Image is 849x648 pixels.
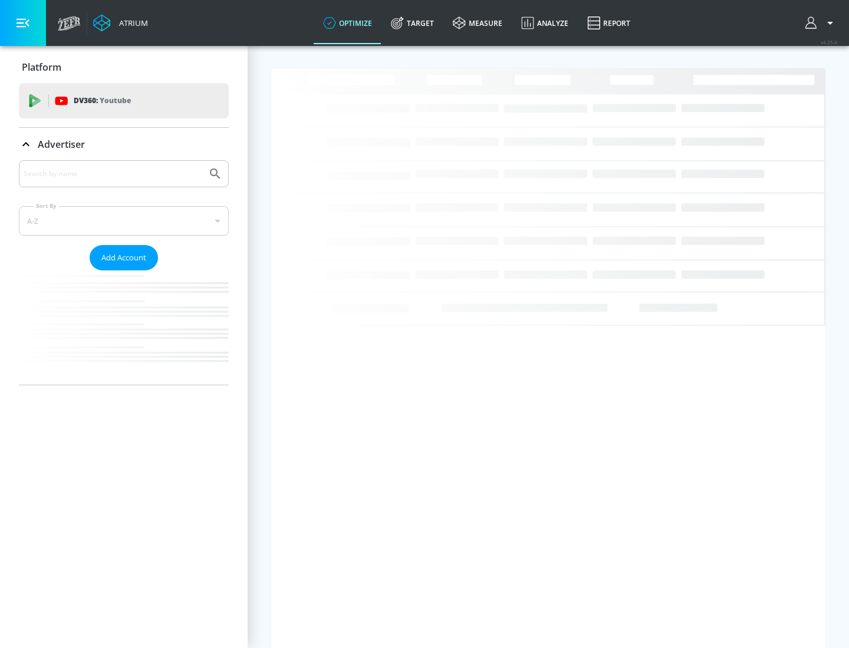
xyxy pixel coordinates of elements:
div: Advertiser [19,128,229,161]
div: DV360: Youtube [19,83,229,118]
a: Report [578,2,640,44]
a: optimize [314,2,381,44]
a: Atrium [93,14,148,32]
span: Add Account [101,251,146,265]
p: Platform [22,61,61,74]
a: Target [381,2,443,44]
div: Advertiser [19,160,229,385]
nav: list of Advertiser [19,270,229,385]
p: Advertiser [38,138,85,151]
span: v 4.25.4 [821,39,837,45]
div: A-Z [19,206,229,236]
p: DV360: [74,94,131,107]
input: Search by name [24,166,202,181]
div: Atrium [114,18,148,28]
div: Platform [19,51,229,84]
p: Youtube [100,94,131,107]
label: Sort By [34,202,59,210]
a: Analyze [512,2,578,44]
button: Add Account [90,245,158,270]
a: measure [443,2,512,44]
